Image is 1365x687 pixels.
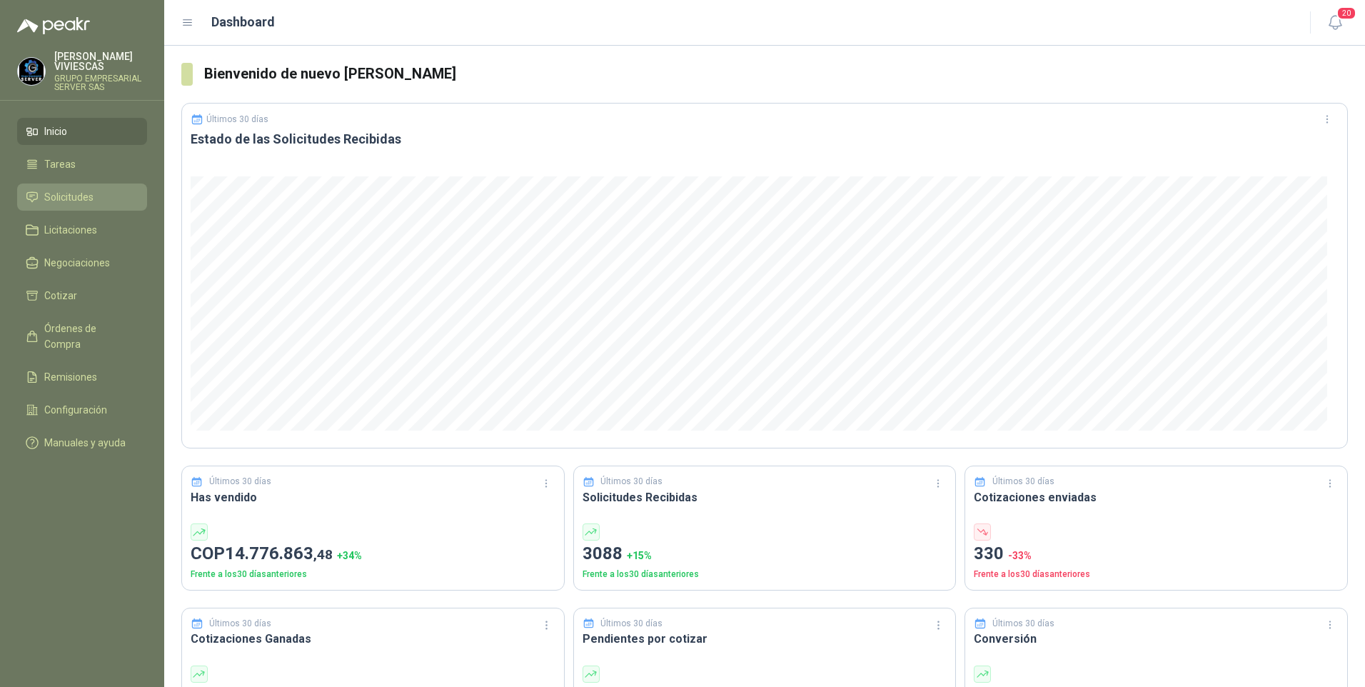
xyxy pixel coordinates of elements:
span: 14.776.863 [225,543,333,563]
h3: Cotizaciones Ganadas [191,630,555,648]
a: Solicitudes [17,184,147,211]
h3: Bienvenido de nuevo [PERSON_NAME] [204,63,1348,85]
h3: Pendientes por cotizar [583,630,947,648]
p: GRUPO EMPRESARIAL SERVER SAS [54,74,147,91]
a: Órdenes de Compra [17,315,147,358]
a: Tareas [17,151,147,178]
p: COP [191,541,555,568]
h1: Dashboard [211,12,275,32]
p: Frente a los 30 días anteriores [191,568,555,581]
a: Negociaciones [17,249,147,276]
span: Cotizar [44,288,77,304]
span: Tareas [44,156,76,172]
a: Cotizar [17,282,147,309]
p: Últimos 30 días [206,114,268,124]
span: 20 [1336,6,1356,20]
a: Manuales y ayuda [17,429,147,456]
p: 3088 [583,541,947,568]
p: Últimos 30 días [600,475,663,488]
span: + 34 % [337,550,362,561]
span: ,48 [313,546,333,563]
h3: Estado de las Solicitudes Recibidas [191,131,1339,148]
img: Logo peakr [17,17,90,34]
h3: Cotizaciones enviadas [974,488,1339,506]
span: Licitaciones [44,222,97,238]
button: 20 [1322,10,1348,36]
span: Configuración [44,402,107,418]
span: Órdenes de Compra [44,321,134,352]
p: Últimos 30 días [209,617,271,631]
span: -33 % [1008,550,1032,561]
p: Últimos 30 días [992,617,1054,631]
p: Últimos 30 días [600,617,663,631]
span: Negociaciones [44,255,110,271]
a: Inicio [17,118,147,145]
p: Últimos 30 días [209,475,271,488]
h3: Conversión [974,630,1339,648]
p: 330 [974,541,1339,568]
p: Frente a los 30 días anteriores [583,568,947,581]
span: Remisiones [44,369,97,385]
span: + 15 % [627,550,652,561]
a: Configuración [17,396,147,423]
h3: Has vendido [191,488,555,506]
h3: Solicitudes Recibidas [583,488,947,506]
a: Remisiones [17,363,147,391]
span: Inicio [44,124,67,139]
p: Últimos 30 días [992,475,1054,488]
span: Solicitudes [44,189,94,205]
img: Company Logo [18,58,45,85]
p: Frente a los 30 días anteriores [974,568,1339,581]
span: Manuales y ayuda [44,435,126,451]
p: [PERSON_NAME] VIVIESCAS [54,51,147,71]
a: Licitaciones [17,216,147,244]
